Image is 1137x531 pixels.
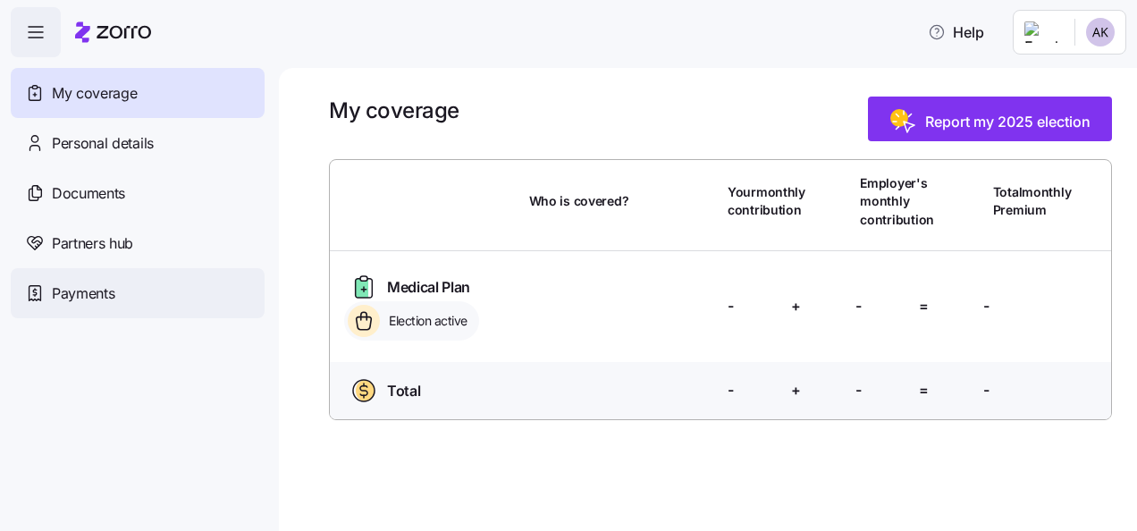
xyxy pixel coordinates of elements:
span: Total [387,380,420,402]
span: = [919,379,929,401]
span: - [855,295,862,317]
span: Employer's monthly contribution [860,174,934,229]
h1: My coverage [329,97,459,124]
a: Partners hub [11,218,265,268]
span: + [791,379,801,401]
img: 6d5427a28a73b7d16100f7e1ed72fdd8 [1086,18,1115,46]
span: - [983,295,990,317]
span: - [728,379,734,401]
a: Documents [11,168,265,218]
span: Documents [52,182,125,205]
span: Report my 2025 election [925,111,1091,132]
span: My coverage [52,82,137,105]
span: - [855,379,862,401]
span: Payments [52,282,114,305]
span: Medical Plan [387,276,470,299]
a: Payments [11,268,265,318]
span: Election active [383,312,467,330]
span: - [728,295,734,317]
img: Employer logo [1024,21,1060,43]
span: Who is covered? [529,192,629,210]
a: Personal details [11,118,265,168]
span: Partners hub [52,232,133,255]
span: Your monthly contribution [728,183,805,220]
button: Help [914,14,998,50]
span: = [919,295,929,317]
a: My coverage [11,68,265,118]
span: - [983,379,990,401]
span: Help [928,21,984,43]
span: + [791,295,801,317]
span: Personal details [52,132,154,155]
button: Report my 2025 election [868,97,1112,141]
span: Total monthly Premium [993,183,1072,220]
